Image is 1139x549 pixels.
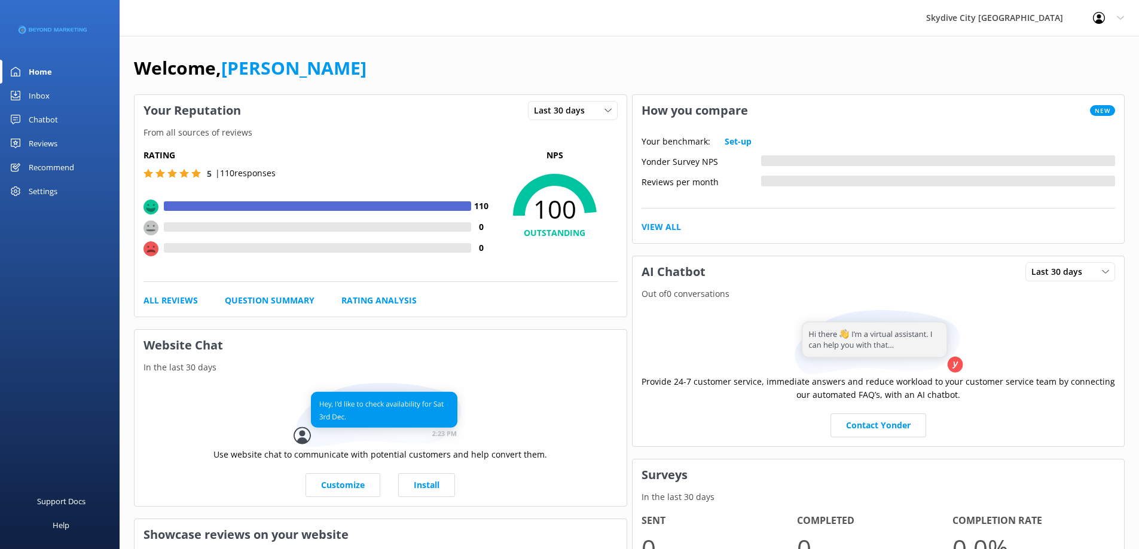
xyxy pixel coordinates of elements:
[642,375,1116,402] p: Provide 24-7 customer service, immediate answers and reduce workload to your customer service tea...
[341,294,417,307] a: Rating Analysis
[792,310,965,375] img: assistant...
[1031,265,1089,278] span: Last 30 days
[830,413,926,437] a: Contact Yonder
[29,108,58,131] div: Chatbot
[135,95,250,126] h3: Your Reputation
[134,54,367,82] h1: Welcome,
[633,287,1125,300] p: Out of 0 conversations
[29,84,50,108] div: Inbox
[492,194,618,224] span: 100
[642,155,761,166] div: Yonder Survey NPS
[534,104,592,117] span: Last 30 days
[725,135,752,148] a: Set-up
[952,513,1108,529] h4: Completion Rate
[633,256,714,287] h3: AI Chatbot
[215,167,276,180] p: | 110 responses
[642,513,797,529] h4: Sent
[143,294,198,307] a: All Reviews
[471,241,492,254] h4: 0
[207,168,212,179] span: 5
[294,383,467,448] img: conversation...
[225,294,314,307] a: Question Summary
[213,448,547,461] p: Use website chat to communicate with potential customers and help convert them.
[471,200,492,213] h4: 110
[398,473,455,497] a: Install
[306,473,380,497] a: Customize
[135,361,627,374] p: In the last 30 days
[53,513,69,537] div: Help
[642,135,710,148] p: Your benchmark:
[471,220,492,234] h4: 0
[633,95,757,126] h3: How you compare
[29,60,52,84] div: Home
[492,149,618,162] p: NPS
[37,489,85,513] div: Support Docs
[1090,105,1115,116] span: New
[642,220,681,234] a: View All
[221,56,367,80] a: [PERSON_NAME]
[143,149,492,162] h5: Rating
[633,459,1125,490] h3: Surveys
[29,131,57,155] div: Reviews
[633,490,1125,504] p: In the last 30 days
[29,179,57,203] div: Settings
[642,176,761,186] div: Reviews per month
[797,513,952,529] h4: Completed
[135,126,627,139] p: From all sources of reviews
[18,20,87,40] img: 3-1676954853.png
[492,226,618,240] h4: OUTSTANDING
[135,330,627,361] h3: Website Chat
[29,155,74,179] div: Recommend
